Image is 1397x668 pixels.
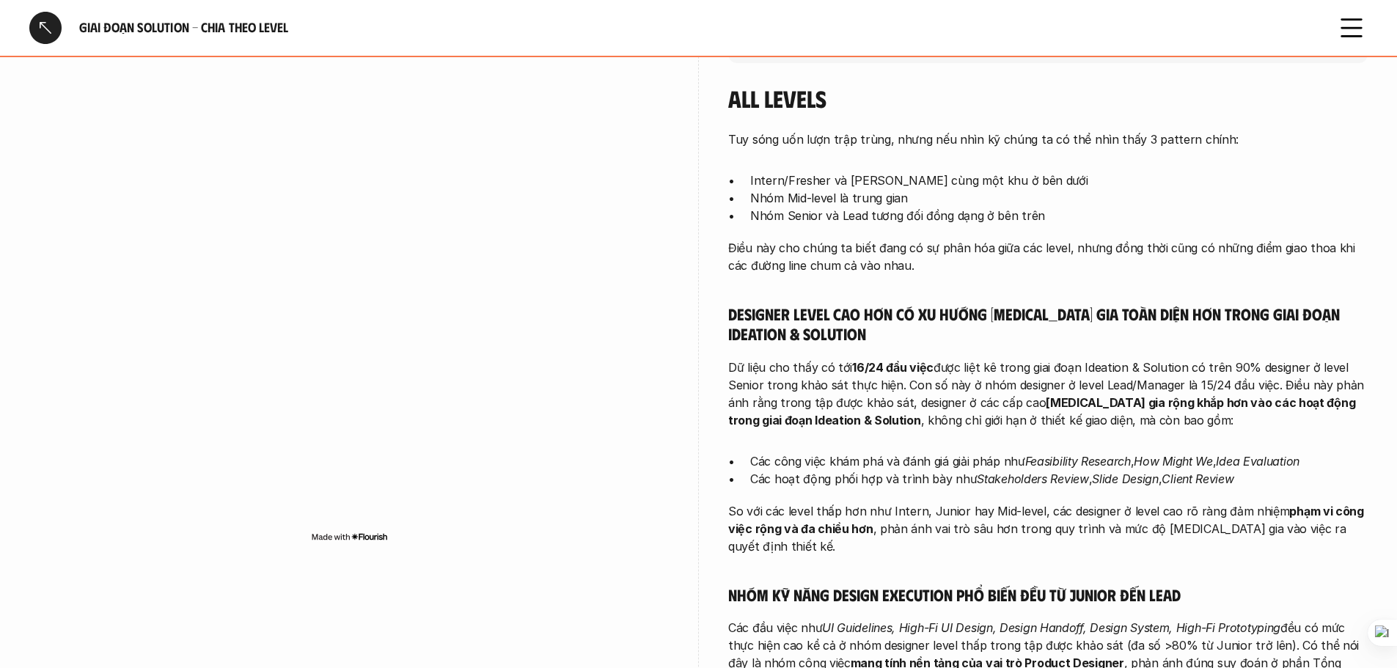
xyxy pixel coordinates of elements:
h5: Nhóm kỹ năng Design Execution phổ biến đều từ Junior đến Lead [728,584,1368,605]
strong: 16/24 đầu việc [852,360,934,375]
p: Các công việc khám phá và đánh giá giải pháp như , , [750,452,1368,470]
em: How Might We [1134,454,1212,469]
p: Các hoạt động phối hợp và trình bày như , , [750,470,1368,488]
em: Client Review [1162,471,1233,486]
strong: phạm vi công việc rộng và đa chiều hơn [728,504,1367,536]
p: Intern/Fresher và [PERSON_NAME] cùng một khu ở bên dưới [750,172,1368,189]
img: Made with Flourish [311,531,388,543]
p: Nhóm Senior và Lead tương đối đồng dạng ở bên trên [750,207,1368,224]
em: UI Guidelines, High-Fi UI Design, Design Handoff, Design System, High-Fi Prototyping [822,620,1280,635]
p: So với các level thấp hơn như Intern, Junior hay Mid-level, các designer ở level cao rõ ràng đảm ... [728,502,1368,555]
em: Feasibility Research [1025,454,1131,469]
p: Dữ liệu cho thấy có tới được liệt kê trong giai đoạn Ideation & Solution có trên 90% designer ở l... [728,359,1368,429]
em: Stakeholders Review [977,471,1088,486]
h4: All Levels [728,84,1368,112]
em: Idea Evaluation [1216,454,1299,469]
h6: Giai đoạn Solution - Chia theo Level [79,19,1318,36]
strong: [MEDICAL_DATA] gia rộng khắp hơn vào các hoạt động trong giai đoạn Ideation & Solution [728,395,1358,427]
em: Slide Design [1092,471,1158,486]
p: Nhóm Mid-level là trung gian [750,189,1368,207]
iframe: Interactive or visual content [29,88,669,528]
p: Tuy sóng uốn lượn trập trùng, nhưng nếu nhìn kỹ chúng ta có thể nhìn thấy 3 pattern chính: [728,131,1368,148]
p: Điều này cho chúng ta biết đang có sự phân hóa giữa các level, nhưng đồng thời cũng có những điểm... [728,239,1368,274]
h5: Designer level cao hơn có xu hướng [MEDICAL_DATA] gia toàn diện hơn trong giai đoạn Ideation & So... [728,304,1368,344]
